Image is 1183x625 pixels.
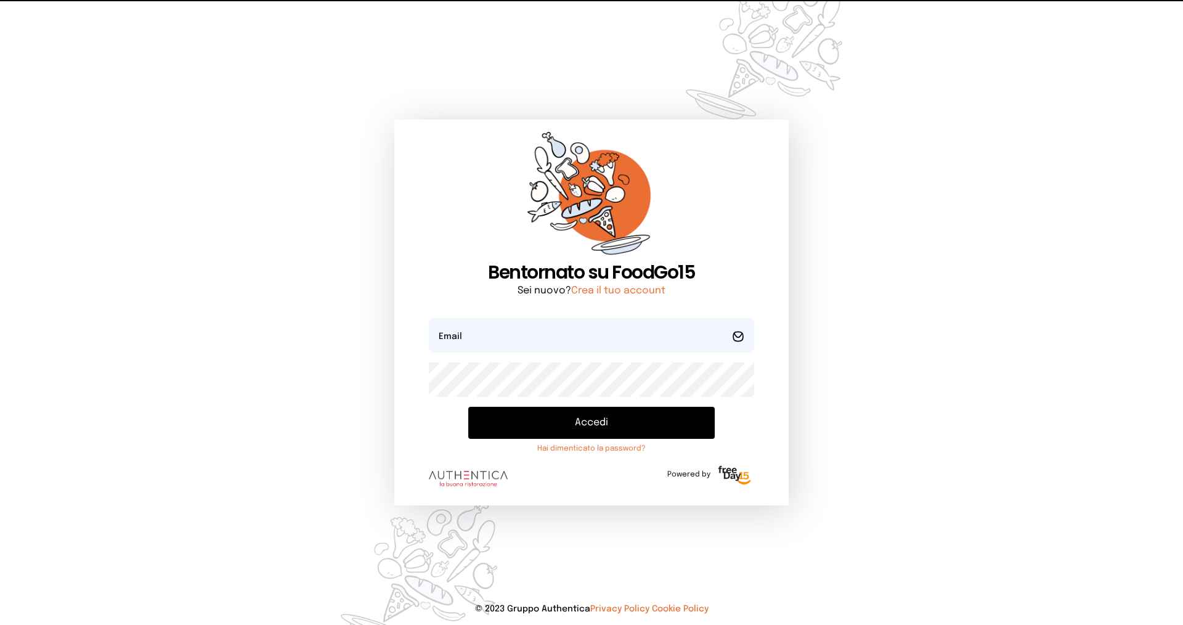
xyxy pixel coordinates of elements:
[429,261,754,284] h1: Bentornato su FoodGo15
[667,470,710,480] span: Powered by
[571,285,665,296] a: Crea il tuo account
[715,464,754,488] img: logo-freeday.3e08031.png
[590,605,649,613] a: Privacy Policy
[468,444,715,454] a: Hai dimenticato la password?
[429,471,508,487] img: logo.8f33a47.png
[468,407,715,439] button: Accedi
[429,284,754,298] p: Sei nuovo?
[20,603,1163,615] p: © 2023 Gruppo Authentica
[527,132,656,262] img: sticker-orange.65babaf.png
[652,605,709,613] a: Cookie Policy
